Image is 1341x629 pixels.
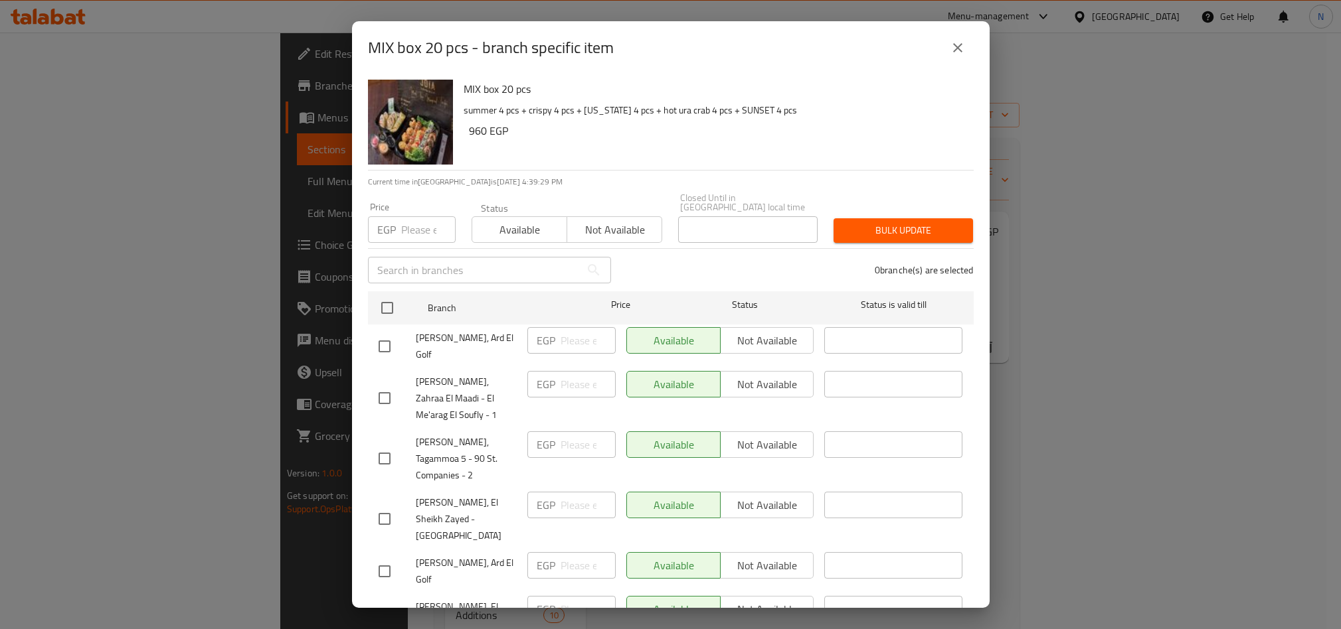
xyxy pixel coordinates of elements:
[478,220,562,240] span: Available
[577,297,665,313] span: Price
[561,492,616,518] input: Please enter price
[675,297,814,313] span: Status
[875,263,974,277] p: 0 branche(s) are selected
[537,376,555,392] p: EGP
[464,102,963,119] p: summer 4 pcs + crispy 4 pcs + [US_STATE] 4 pcs + hot ura crab 4 pcs + SUNSET 4 pcs
[368,37,614,58] h2: MIX box 20 pcs - branch specific item
[464,80,963,98] h6: MIX box 20 pcs
[469,121,963,140] h6: 960 EGP
[537,332,555,348] p: EGP
[416,434,517,484] span: [PERSON_NAME], Tagammoa 5 - 90 St. Companies - 2
[537,497,555,513] p: EGP
[537,437,555,453] p: EGP
[567,216,662,243] button: Not available
[377,222,396,238] p: EGP
[537,601,555,617] p: EGP
[537,557,555,573] p: EGP
[561,552,616,579] input: Please enter price
[844,222,962,239] span: Bulk update
[416,494,517,544] span: [PERSON_NAME], El Sheikh Zayed - [GEOGRAPHIC_DATA]
[368,176,974,188] p: Current time in [GEOGRAPHIC_DATA] is [DATE] 4:39:29 PM
[561,371,616,397] input: Please enter price
[561,596,616,622] input: Please enter price
[472,216,567,243] button: Available
[561,327,616,354] input: Please enter price
[824,297,962,313] span: Status is valid till
[573,220,657,240] span: Not available
[942,32,974,64] button: close
[368,257,581,283] input: Search in branches
[834,218,973,243] button: Bulk update
[401,216,456,243] input: Please enter price
[561,431,616,458] input: Please enter price
[368,80,453,165] img: MIX box 20 pcs
[416,555,517,588] span: [PERSON_NAME], Ard El Golf
[416,374,517,423] span: [PERSON_NAME], Zahraa El Maadi - El Me'arag El Soufly - 1
[428,300,566,316] span: Branch
[416,330,517,363] span: [PERSON_NAME], Ard El Golf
